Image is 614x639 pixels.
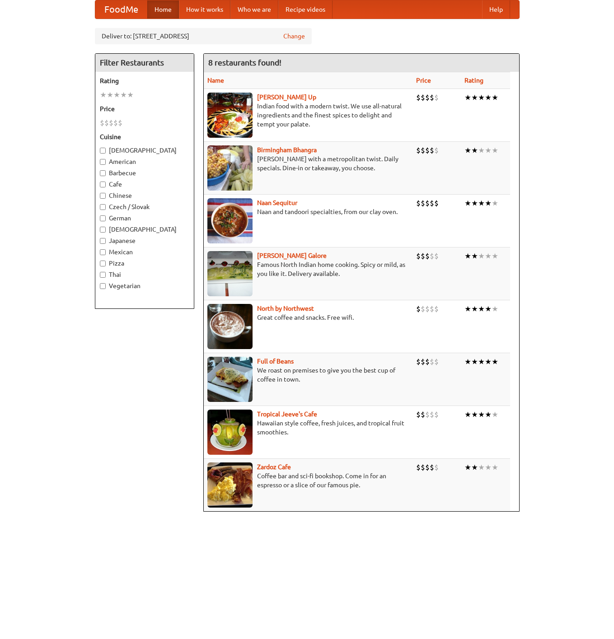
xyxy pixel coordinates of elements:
li: $ [434,145,439,155]
li: $ [425,198,430,208]
a: Naan Sequitur [257,199,297,206]
p: We roast on premises to give you the best cup of coffee in town. [207,366,409,384]
input: Cafe [100,182,106,187]
a: How it works [179,0,230,19]
li: ★ [471,304,478,314]
a: Full of Beans [257,358,294,365]
li: $ [421,93,425,103]
li: $ [430,462,434,472]
img: beans.jpg [207,357,253,402]
li: $ [434,304,439,314]
h5: Cuisine [100,132,189,141]
li: $ [421,462,425,472]
li: $ [421,410,425,420]
li: $ [430,357,434,367]
label: Thai [100,270,189,279]
label: [DEMOGRAPHIC_DATA] [100,146,189,155]
label: Chinese [100,191,189,200]
li: ★ [478,251,485,261]
li: $ [416,251,421,261]
img: north.jpg [207,304,253,349]
li: $ [430,410,434,420]
label: Cafe [100,180,189,189]
li: $ [416,145,421,155]
img: zardoz.jpg [207,462,253,508]
input: Thai [100,272,106,278]
li: ★ [471,410,478,420]
b: Birmingham Bhangra [257,146,317,154]
img: naansequitur.jpg [207,198,253,243]
label: Pizza [100,259,189,268]
li: ★ [464,410,471,420]
input: [DEMOGRAPHIC_DATA] [100,148,106,154]
img: bhangra.jpg [207,145,253,191]
a: Change [283,32,305,41]
input: American [100,159,106,165]
li: $ [104,118,109,128]
li: $ [430,145,434,155]
li: ★ [478,462,485,472]
img: currygalore.jpg [207,251,253,296]
a: Rating [464,77,483,84]
a: Price [416,77,431,84]
label: American [100,157,189,166]
li: ★ [485,357,492,367]
li: ★ [471,251,478,261]
a: [PERSON_NAME] Galore [257,252,327,259]
label: Japanese [100,236,189,245]
li: ★ [464,251,471,261]
label: Barbecue [100,168,189,177]
li: ★ [478,198,485,208]
a: North by Northwest [257,305,314,312]
li: ★ [127,90,134,100]
label: [DEMOGRAPHIC_DATA] [100,225,189,234]
input: Chinese [100,193,106,199]
li: $ [430,251,434,261]
li: ★ [464,145,471,155]
li: $ [421,198,425,208]
input: Barbecue [100,170,106,176]
a: Zardoz Cafe [257,463,291,471]
li: ★ [471,357,478,367]
li: $ [430,304,434,314]
li: ★ [471,93,478,103]
label: Mexican [100,247,189,257]
a: [PERSON_NAME] Up [257,93,316,101]
li: $ [109,118,113,128]
li: $ [113,118,118,128]
li: $ [430,93,434,103]
div: Deliver to: [STREET_ADDRESS] [95,28,312,44]
a: Tropical Jeeve's Cafe [257,410,317,418]
li: $ [118,118,122,128]
li: ★ [485,410,492,420]
li: $ [416,93,421,103]
p: Famous North Indian home cooking. Spicy or mild, as you like it. Delivery available. [207,260,409,278]
label: Vegetarian [100,281,189,290]
input: [DEMOGRAPHIC_DATA] [100,227,106,233]
h4: Filter Restaurants [95,54,194,72]
li: ★ [485,462,492,472]
li: ★ [492,93,498,103]
li: ★ [107,90,113,100]
li: ★ [492,198,498,208]
li: ★ [113,90,120,100]
li: ★ [478,145,485,155]
li: $ [416,304,421,314]
a: Home [147,0,179,19]
li: $ [425,410,430,420]
li: ★ [478,93,485,103]
li: $ [416,198,421,208]
li: ★ [478,410,485,420]
h5: Rating [100,76,189,85]
input: German [100,215,106,221]
p: Great coffee and snacks. Free wifi. [207,313,409,322]
li: $ [434,357,439,367]
a: Recipe videos [278,0,333,19]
